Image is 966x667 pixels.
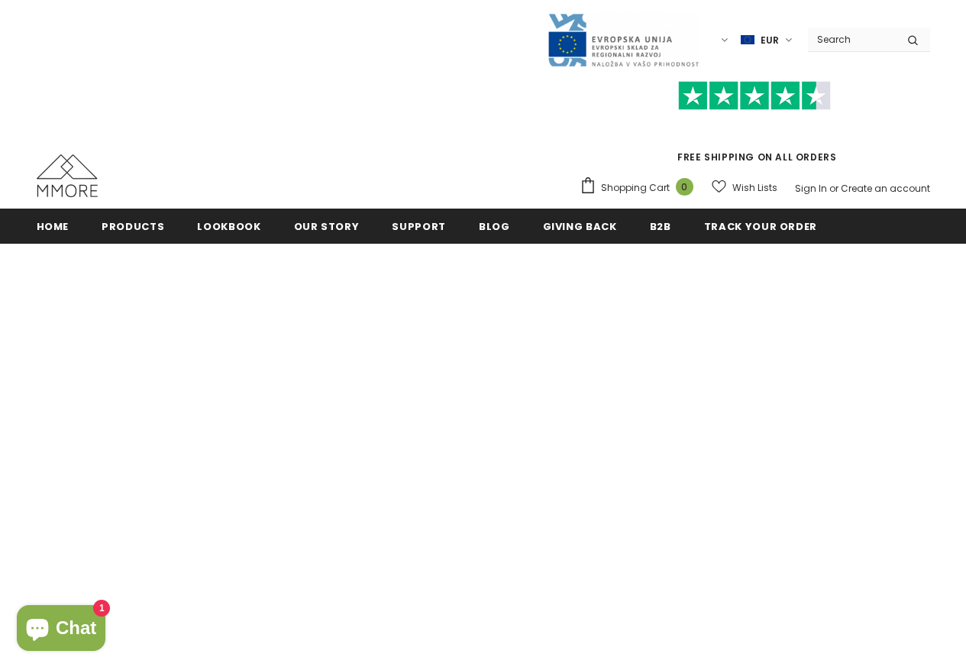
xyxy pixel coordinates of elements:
[479,219,510,234] span: Blog
[37,154,98,197] img: MMORE Cases
[601,180,670,196] span: Shopping Cart
[543,219,617,234] span: Giving back
[580,176,701,199] a: Shopping Cart 0
[841,182,930,195] a: Create an account
[37,209,69,243] a: Home
[580,88,930,164] span: FREE SHIPPING ON ALL ORDERS
[543,209,617,243] a: Giving back
[102,209,164,243] a: Products
[12,605,110,655] inbox-online-store-chat: Shopify online store chat
[829,182,838,195] span: or
[547,12,699,68] img: Javni Razpis
[479,209,510,243] a: Blog
[650,209,671,243] a: B2B
[732,180,777,196] span: Wish Lists
[197,219,260,234] span: Lookbook
[547,33,699,46] a: Javni Razpis
[37,219,69,234] span: Home
[197,209,260,243] a: Lookbook
[712,174,777,201] a: Wish Lists
[808,28,896,50] input: Search Site
[676,178,693,196] span: 0
[650,219,671,234] span: B2B
[392,209,446,243] a: support
[580,110,930,150] iframe: Customer reviews powered by Trustpilot
[678,81,831,111] img: Trust Pilot Stars
[392,219,446,234] span: support
[294,219,360,234] span: Our Story
[102,219,164,234] span: Products
[294,209,360,243] a: Our Story
[704,209,817,243] a: Track your order
[795,182,827,195] a: Sign In
[761,33,779,48] span: EUR
[704,219,817,234] span: Track your order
